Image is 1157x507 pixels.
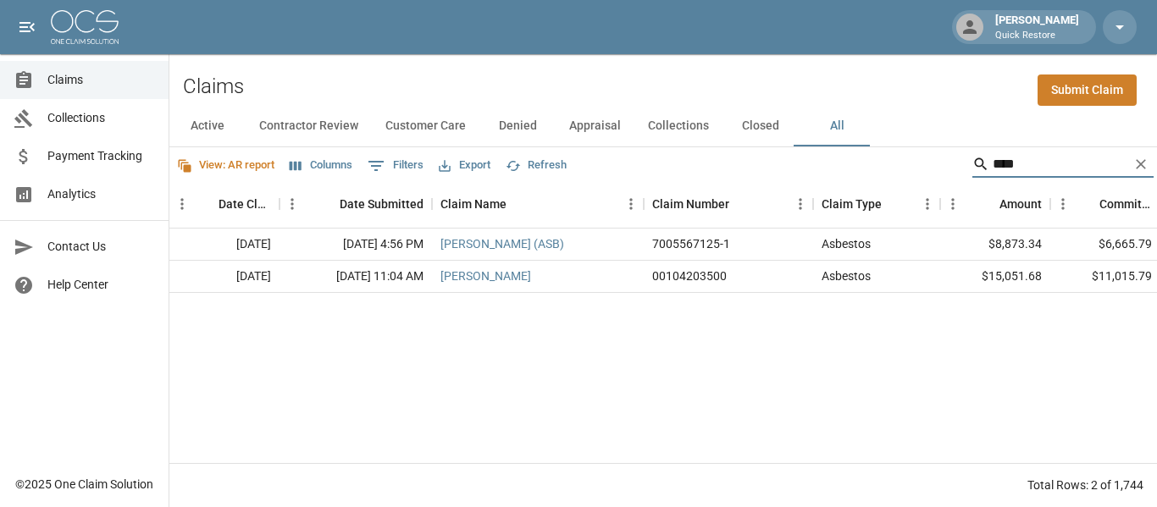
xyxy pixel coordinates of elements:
[47,185,155,203] span: Analytics
[316,192,340,216] button: Sort
[882,192,905,216] button: Sort
[432,180,644,228] div: Claim Name
[169,191,195,217] button: Menu
[995,29,1079,43] p: Quick Restore
[195,192,219,216] button: Sort
[280,261,432,293] div: [DATE] 11:04 AM
[280,191,305,217] button: Menu
[1050,191,1076,217] button: Menu
[440,180,507,228] div: Claim Name
[507,192,530,216] button: Sort
[940,191,966,217] button: Menu
[47,238,155,256] span: Contact Us
[501,152,571,179] button: Refresh
[47,276,155,294] span: Help Center
[169,106,246,146] button: Active
[799,106,875,146] button: All
[1027,477,1143,493] div: Total Rows: 2 of 1,744
[813,180,940,228] div: Claim Type
[788,191,813,217] button: Menu
[556,106,634,146] button: Appraisal
[479,106,556,146] button: Denied
[246,106,372,146] button: Contractor Review
[435,152,495,179] button: Export
[972,151,1154,181] div: Search
[644,180,813,228] div: Claim Number
[340,180,423,228] div: Date Submitted
[10,10,44,44] button: open drawer
[915,191,940,217] button: Menu
[988,12,1086,42] div: [PERSON_NAME]
[372,106,479,146] button: Customer Care
[822,267,871,284] div: Asbestos
[169,106,1157,146] div: dynamic tabs
[169,261,280,293] div: [DATE]
[47,109,155,127] span: Collections
[652,267,727,284] div: 00104203500
[440,235,564,252] a: [PERSON_NAME] (ASB)
[940,229,1050,261] div: $8,873.34
[173,152,279,179] button: View: AR report
[652,235,730,252] div: 7005567125-1
[976,192,999,216] button: Sort
[169,229,280,261] div: [DATE]
[822,235,871,252] div: Asbestos
[652,180,729,228] div: Claim Number
[634,106,722,146] button: Collections
[722,106,799,146] button: Closed
[822,180,882,228] div: Claim Type
[47,147,155,165] span: Payment Tracking
[15,476,153,493] div: © 2025 One Claim Solution
[280,180,432,228] div: Date Submitted
[1128,152,1154,177] button: Clear
[618,191,644,217] button: Menu
[1099,180,1152,228] div: Committed Amount
[169,180,280,228] div: Date Claim Settled
[940,261,1050,293] div: $15,051.68
[47,71,155,89] span: Claims
[440,267,531,284] a: [PERSON_NAME]
[940,180,1050,228] div: Amount
[363,152,428,179] button: Show filters
[183,74,244,99] h2: Claims
[51,10,119,44] img: ocs-logo-white-transparent.png
[219,180,271,228] div: Date Claim Settled
[285,152,357,179] button: Select columns
[280,229,432,261] div: [DATE] 4:56 PM
[999,180,1042,228] div: Amount
[1038,74,1137,106] a: Submit Claim
[1076,192,1099,216] button: Sort
[729,192,753,216] button: Sort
